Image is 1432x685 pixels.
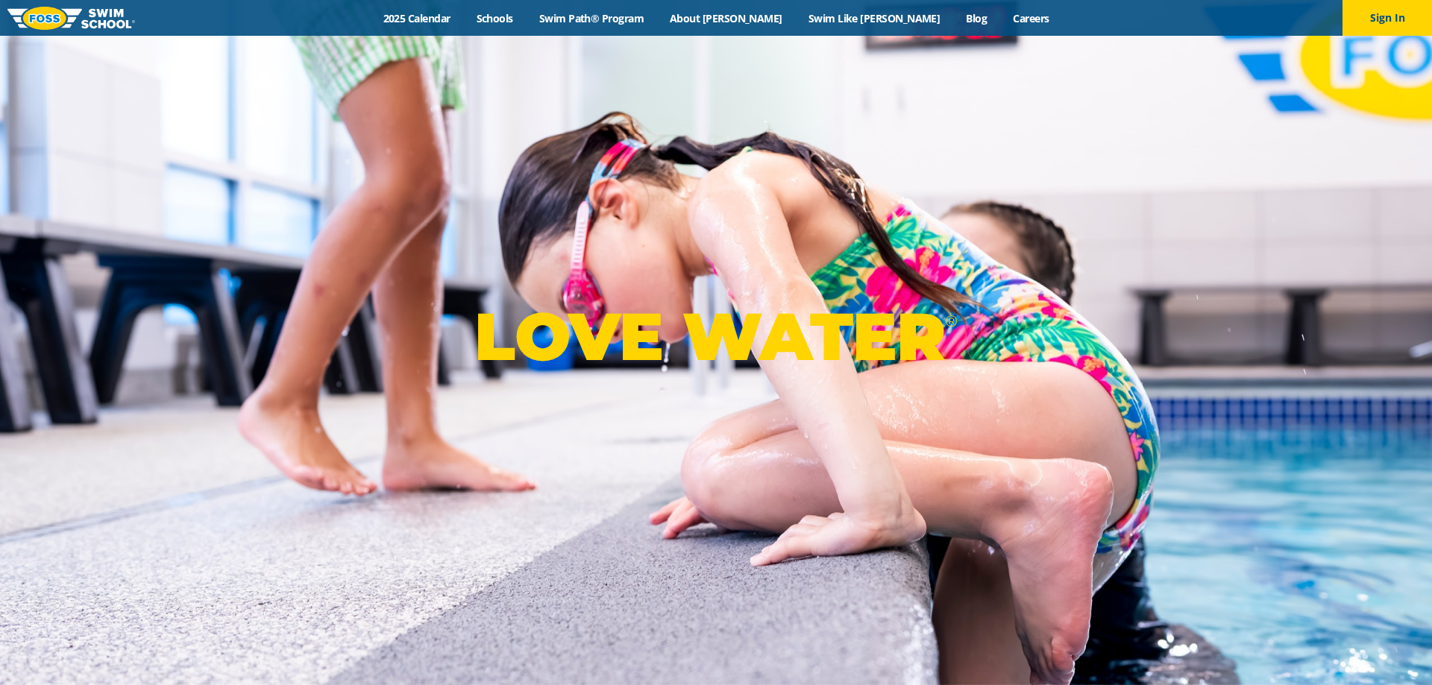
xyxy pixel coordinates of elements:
a: About [PERSON_NAME] [657,11,796,25]
a: Swim Path® Program [526,11,656,25]
img: FOSS Swim School Logo [7,7,135,30]
a: 2025 Calendar [370,11,463,25]
sup: ® [945,312,957,330]
a: Careers [1000,11,1062,25]
a: Blog [953,11,1000,25]
a: Swim Like [PERSON_NAME] [795,11,953,25]
p: LOVE WATER [474,297,957,376]
a: Schools [463,11,526,25]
